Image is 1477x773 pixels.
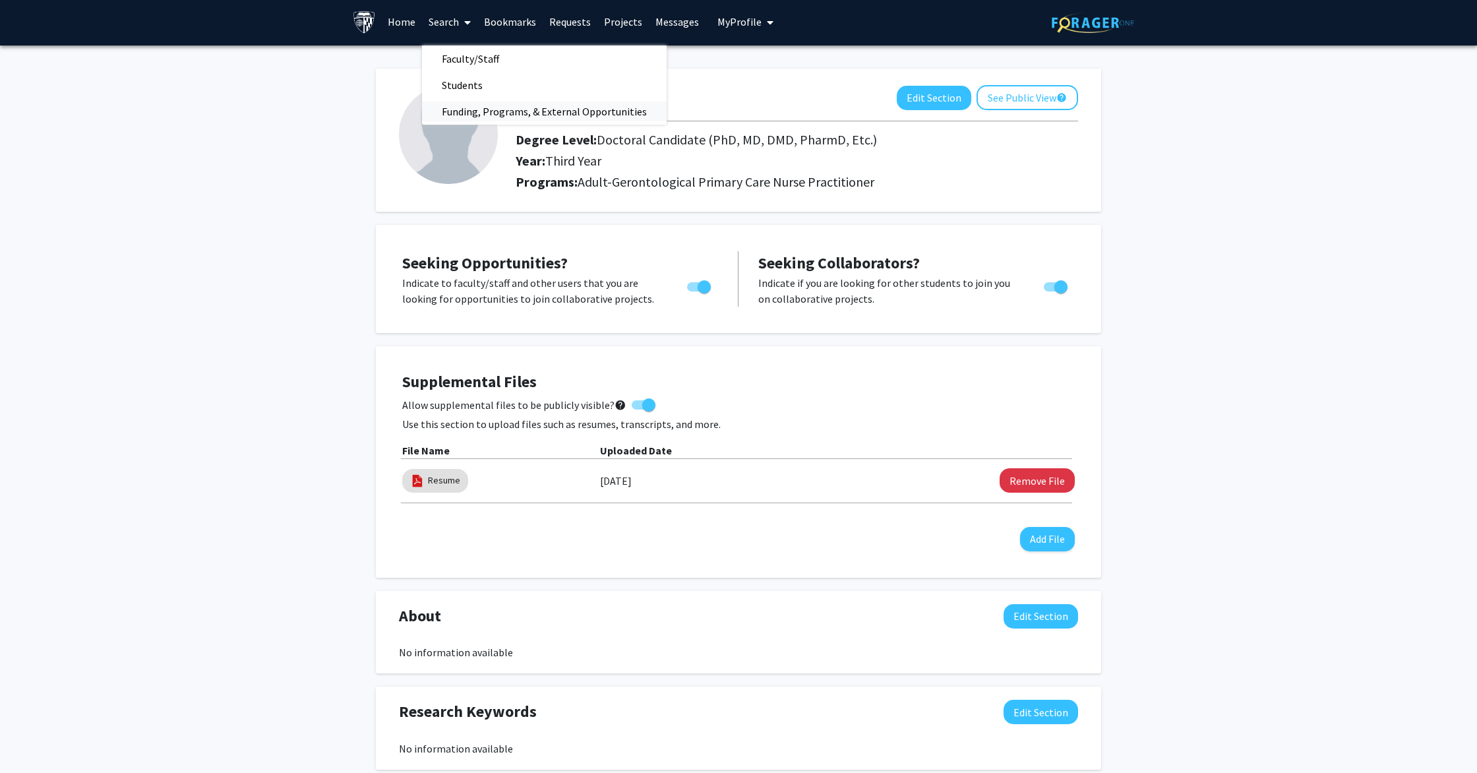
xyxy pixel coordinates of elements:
span: Funding, Programs, & External Opportunities [422,98,667,125]
span: About [399,604,441,628]
span: Allow supplemental files to be publicly visible? [402,397,626,413]
a: Students [422,75,667,95]
button: Edit Section [897,86,971,110]
label: [DATE] [600,470,632,492]
span: Seeking Opportunities? [402,253,568,273]
a: Faculty/Staff [422,49,667,69]
h2: Degree Level: [516,132,982,148]
a: Funding, Programs, & External Opportunities [422,102,667,121]
mat-icon: help [1056,90,1067,106]
img: Profile Picture [399,85,498,184]
span: Doctoral Candidate (PhD, MD, DMD, PharmD, Etc.) [597,131,877,148]
b: File Name [402,444,450,457]
button: Edit About [1004,604,1078,629]
p: Indicate if you are looking for other students to join you on collaborative projects. [758,275,1019,307]
img: pdf_icon.png [410,474,425,488]
b: Uploaded Date [600,444,672,457]
span: Research Keywords [399,700,537,724]
span: Faculty/Staff [422,46,519,72]
div: No information available [399,644,1078,660]
button: Add File [1020,527,1075,551]
h2: Programs: [516,174,1078,190]
span: Adult-Gerontological Primary Care Nurse Practitioner [578,173,874,190]
div: No information available [399,741,1078,757]
p: Use this section to upload files such as resumes, transcripts, and more. [402,416,1075,432]
h2: Year: [516,153,982,169]
div: Toggle [682,275,718,295]
span: My Profile [717,15,762,28]
a: Resume [428,474,460,487]
button: Edit Research Keywords [1004,700,1078,724]
p: Indicate to faculty/staff and other users that you are looking for opportunities to join collabor... [402,275,662,307]
img: Johns Hopkins University Logo [353,11,376,34]
span: Seeking Collaborators? [758,253,920,273]
span: Students [422,72,502,98]
button: See Public View [977,85,1078,110]
mat-icon: help [615,397,626,413]
div: Toggle [1039,275,1075,295]
h4: Supplemental Files [402,373,1075,392]
span: Third Year [545,152,601,169]
button: Remove Resume File [1000,468,1075,493]
img: ForagerOne Logo [1052,13,1134,33]
iframe: Chat [10,714,56,763]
